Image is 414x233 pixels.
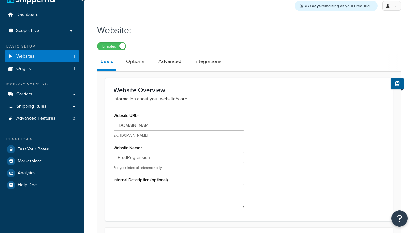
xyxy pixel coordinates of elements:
a: Carriers [5,88,79,100]
p: Information about your website/store. [114,95,385,103]
span: Websites [16,54,35,59]
a: Shipping Rules [5,101,79,113]
a: Marketplace [5,155,79,167]
span: Scope: Live [16,28,39,34]
a: Basic [97,54,116,71]
a: Advanced Features2 [5,113,79,125]
a: Integrations [191,54,224,69]
span: Origins [16,66,31,72]
a: Websites1 [5,50,79,62]
a: Advanced [155,54,185,69]
p: For your internal reference only [114,165,244,170]
span: 2 [73,116,75,121]
span: Test Your Rates [18,147,49,152]
span: Shipping Rules [16,104,47,109]
a: Optional [123,54,149,69]
h3: Website Overview [114,86,385,94]
span: remaining on your Free Trial [305,3,370,9]
span: Help Docs [18,183,39,188]
button: Open Resource Center [391,210,408,227]
div: Resources [5,136,79,142]
span: 1 [74,54,75,59]
a: Dashboard [5,9,79,21]
li: Websites [5,50,79,62]
li: Origins [5,63,79,75]
span: Advanced Features [16,116,56,121]
div: Manage Shipping [5,81,79,87]
h1: Website: [97,24,393,37]
span: 1 [74,66,75,72]
div: Basic Setup [5,44,79,49]
strong: 271 days [305,3,321,9]
span: Analytics [18,171,36,176]
a: Origins1 [5,63,79,75]
span: Carriers [16,92,32,97]
button: Show Help Docs [391,78,404,89]
label: Enabled [97,42,126,50]
p: e.g. [DOMAIN_NAME] [114,133,244,138]
a: Analytics [5,167,79,179]
li: Advanced Features [5,113,79,125]
a: Help Docs [5,179,79,191]
label: Internal Description (optional) [114,177,168,182]
a: Test Your Rates [5,143,79,155]
label: Website URL [114,113,139,118]
label: Website Name [114,145,142,150]
span: Marketplace [18,159,42,164]
span: Dashboard [16,12,38,17]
